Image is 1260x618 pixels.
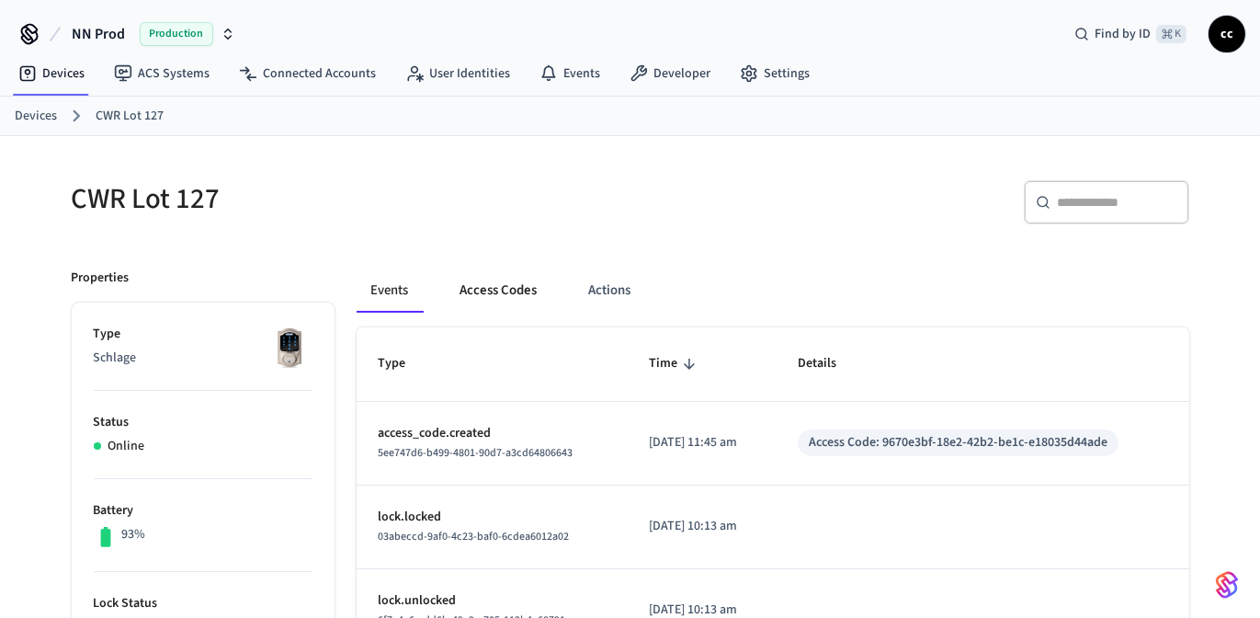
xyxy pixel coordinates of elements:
[94,325,312,344] p: Type
[108,437,145,456] p: Online
[1156,25,1186,43] span: ⌘ K
[379,424,605,443] p: access_code.created
[1060,17,1201,51] div: Find by ID⌘ K
[357,269,424,313] button: Events
[379,349,430,378] span: Type
[94,413,312,432] p: Status
[15,107,57,126] a: Devices
[379,591,605,611] p: lock.unlocked
[4,57,99,90] a: Devices
[94,501,312,521] p: Battery
[96,107,164,126] a: CWR Lot 127
[72,23,125,45] span: NN Prod
[267,325,312,371] img: Schlage Sense Smart Deadbolt with Camelot Trim, Front
[94,349,312,368] p: Schlage
[798,349,860,378] span: Details
[1210,17,1243,51] span: cc
[446,269,552,313] button: Access Codes
[649,517,755,536] p: [DATE] 10:13 am
[379,445,573,461] span: 5ee747d6-b499-4801-90d7-a3cd64806643
[72,180,619,218] h5: CWR Lot 127
[574,269,646,313] button: Actions
[379,508,605,527] p: lock.locked
[1209,16,1245,52] button: cc
[121,525,145,544] p: 93%
[725,57,824,90] a: Settings
[1095,25,1151,43] span: Find by ID
[649,349,701,378] span: Time
[94,594,312,613] p: Lock Status
[809,433,1107,452] div: Access Code: 9670e3bf-18e2-42b2-be1c-e18035d44ade
[615,57,725,90] a: Developer
[379,529,570,544] span: 03abeccd-9af0-4c23-baf0-6cdea6012a02
[224,57,391,90] a: Connected Accounts
[1216,570,1238,600] img: SeamLogoGradient.69752ec5.svg
[525,57,615,90] a: Events
[140,22,213,46] span: Production
[357,269,1189,313] div: ant example
[649,433,755,452] p: [DATE] 11:45 am
[99,57,224,90] a: ACS Systems
[391,57,525,90] a: User Identities
[72,269,130,288] p: Properties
